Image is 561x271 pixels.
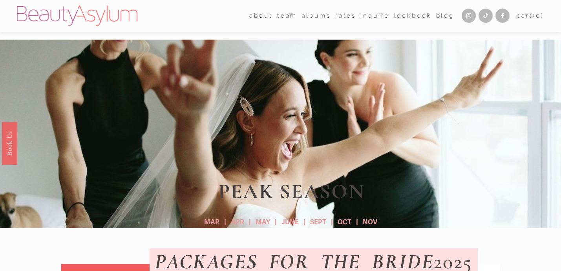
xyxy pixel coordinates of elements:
[302,10,331,22] a: albums
[394,10,432,22] a: Lookbook
[462,9,476,23] a: Instagram
[249,10,272,22] a: folder dropdown
[533,12,544,19] span: ( )
[249,11,272,22] span: about
[436,10,454,22] a: Blog
[479,9,493,23] a: TikTok
[218,179,365,204] strong: PEAK SEASON
[17,5,137,26] img: Beauty Asylum | Bridal Hair &amp; Makeup Charlotte &amp; Atlanta
[495,9,510,23] a: Facebook
[536,12,541,19] span: 0
[335,10,356,22] a: Rates
[204,218,377,226] strong: MAR | APR | MAY | JUNE | SEPT | OCT | NOV
[2,122,17,164] a: Book Us
[277,11,297,22] span: team
[277,10,297,22] a: folder dropdown
[517,11,544,22] a: 0 items in cart
[360,10,389,22] a: Inquire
